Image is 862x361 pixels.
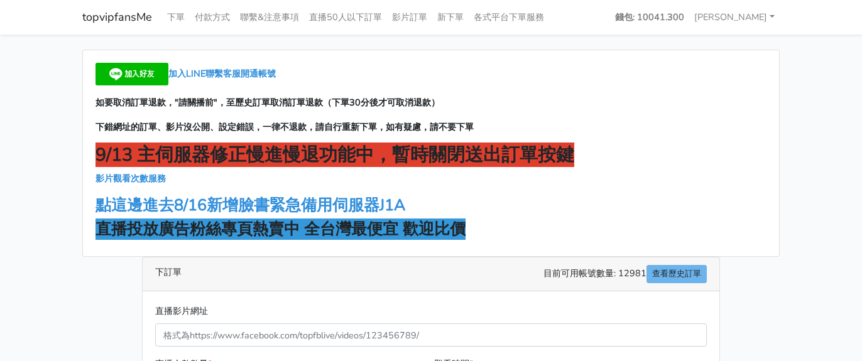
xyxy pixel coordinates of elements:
a: 直播50人以下訂單 [304,5,387,30]
img: 加入好友 [95,63,168,85]
strong: 下錯網址的訂單、影片沒公開、設定錯誤，一律不退款，請自行重新下單，如有疑慮，請不要下單 [95,121,474,133]
a: [PERSON_NAME] [689,5,780,30]
a: 聯繫&注意事項 [235,5,304,30]
strong: 錢包: 10041.300 [615,11,684,23]
a: topvipfansMe [82,5,152,30]
input: 格式為https://www.facebook.com/topfblive/videos/123456789/ [155,323,707,347]
a: 加入LINE聯繫客服開通帳號 [95,67,276,80]
a: 各式平台下單服務 [469,5,549,30]
label: 直播影片網址 [155,304,208,318]
a: 錢包: 10041.300 [610,5,689,30]
span: 目前可用帳號數量: 12981 [543,265,707,283]
a: 查看歷史訂單 [646,265,707,283]
strong: 9/13 主伺服器修正慢進慢退功能中，暫時關閉送出訂單按鍵 [95,143,574,167]
strong: 如要取消訂單退款，"請關播前"，至歷史訂單取消訂單退款（下單30分後才可取消退款） [95,96,440,109]
a: 影片觀看次數服務 [95,172,166,185]
div: 下訂單 [143,257,719,291]
a: 下單 [162,5,190,30]
a: 點這邊進去8/16新增臉書緊急備用伺服器J1A [95,195,405,216]
a: 付款方式 [190,5,235,30]
a: 影片訂單 [387,5,432,30]
strong: 直播投放廣告粉絲專頁熱賣中 全台灣最便宜 歡迎比價 [95,218,466,240]
a: 新下單 [432,5,469,30]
